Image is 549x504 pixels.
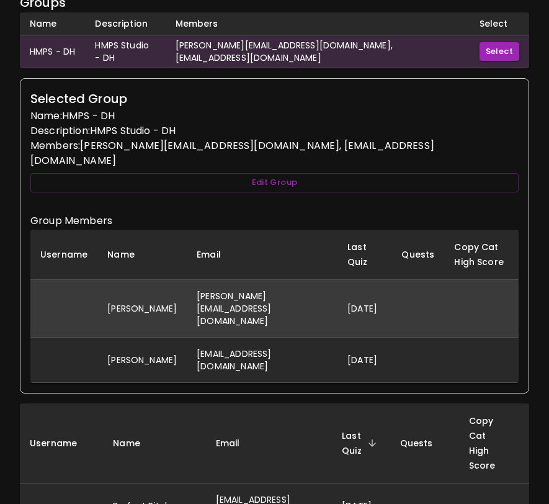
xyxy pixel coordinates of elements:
td: [PERSON_NAME][EMAIL_ADDRESS][DOMAIN_NAME], [EMAIL_ADDRESS][DOMAIN_NAME] [166,35,470,68]
td: [PERSON_NAME][EMAIL_ADDRESS][DOMAIN_NAME] [187,279,337,337]
td: HMPS - DH [20,35,85,68]
th: Quests [391,230,444,280]
th: Members [166,12,470,35]
button: Edit Group [30,173,519,192]
span: Name [113,436,156,451]
span: Last Quiz [342,428,380,458]
th: Description [85,12,165,35]
th: Copy Cat High Score [444,230,519,280]
span: Username [30,436,93,451]
th: Username [30,230,97,280]
span: Copy Cat High Score [469,413,519,473]
td: [PERSON_NAME] [97,337,187,382]
td: [PERSON_NAME] [97,279,187,337]
span: Email [216,436,256,451]
p: Members: [PERSON_NAME][EMAIL_ADDRESS][DOMAIN_NAME], [EMAIL_ADDRESS][DOMAIN_NAME] [30,138,519,168]
td: [DATE] [337,337,391,382]
th: Name [97,230,187,280]
th: Name [20,12,85,35]
p: Description: HMPS Studio - DH [30,124,519,138]
th: Last Quiz [337,230,391,280]
button: Select [480,42,519,61]
span: Quests [400,436,449,451]
p: Name: HMPS - DH [30,109,519,124]
td: [DATE] [337,279,391,337]
td: HMPS Studio - DH [85,35,165,68]
h6: Group Members [30,212,519,230]
th: Email [187,230,337,280]
th: Select [470,12,529,35]
td: [EMAIL_ADDRESS][DOMAIN_NAME] [187,337,337,382]
h6: Selected Group [30,89,519,109]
